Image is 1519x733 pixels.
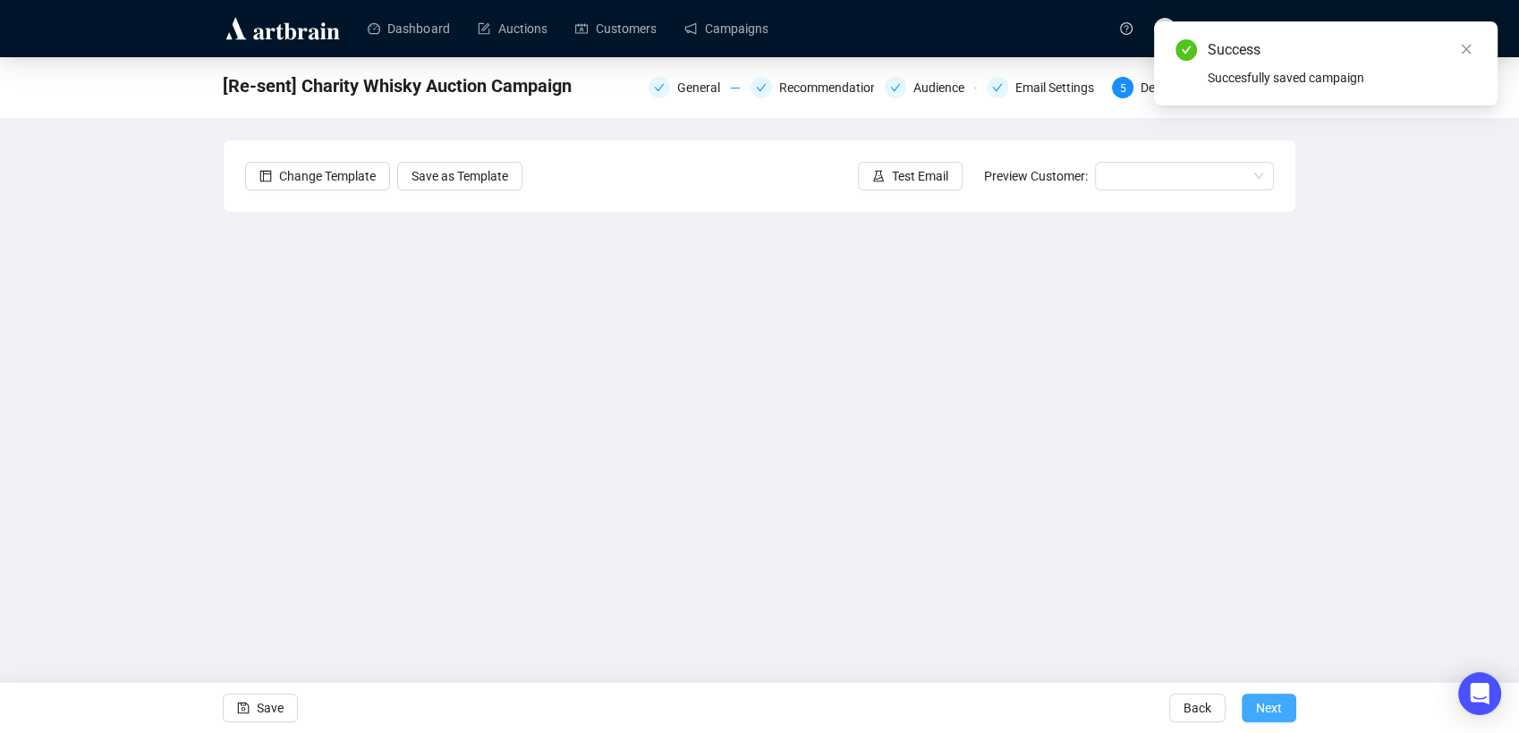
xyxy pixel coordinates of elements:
[368,5,449,52] a: Dashboard
[1158,20,1172,38] span: NS
[984,169,1088,183] span: Preview Customer:
[779,77,895,98] div: Recommendations
[890,82,901,93] span: check
[992,82,1003,93] span: check
[1175,39,1197,61] span: check-circle
[1208,39,1476,61] div: Success
[1456,39,1476,59] a: Close
[478,5,547,52] a: Auctions
[1208,68,1476,88] div: Succesfully saved campaign
[1184,683,1211,733] span: Back
[1256,683,1282,733] span: Next
[987,77,1101,98] div: Email Settings
[684,5,768,52] a: Campaigns
[279,166,376,186] span: Change Template
[1112,77,1203,98] div: 5Design
[858,162,963,190] button: Test Email
[1120,22,1133,35] span: question-circle
[1120,82,1126,95] span: 5
[1458,672,1501,715] div: Open Intercom Messenger
[1169,694,1226,722] button: Back
[872,170,885,182] span: experiment
[649,77,740,98] div: General
[756,82,767,93] span: check
[1015,77,1105,98] div: Email Settings
[1242,694,1296,722] button: Next
[412,166,508,186] span: Save as Template
[245,162,390,190] button: Change Template
[885,77,976,98] div: Audience
[237,702,250,714] span: save
[223,14,343,43] img: logo
[397,162,522,190] button: Save as Template
[223,694,298,722] button: Save
[892,166,948,186] span: Test Email
[677,77,731,98] div: General
[575,5,656,52] a: Customers
[654,82,665,93] span: check
[223,72,572,100] span: [Re-sent] Charity Whisky Auction Campaign
[913,77,975,98] div: Audience
[751,77,874,98] div: Recommendations
[257,683,284,733] span: Save
[259,170,272,182] span: layout
[1460,43,1472,55] span: close
[1141,77,1189,98] div: Design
